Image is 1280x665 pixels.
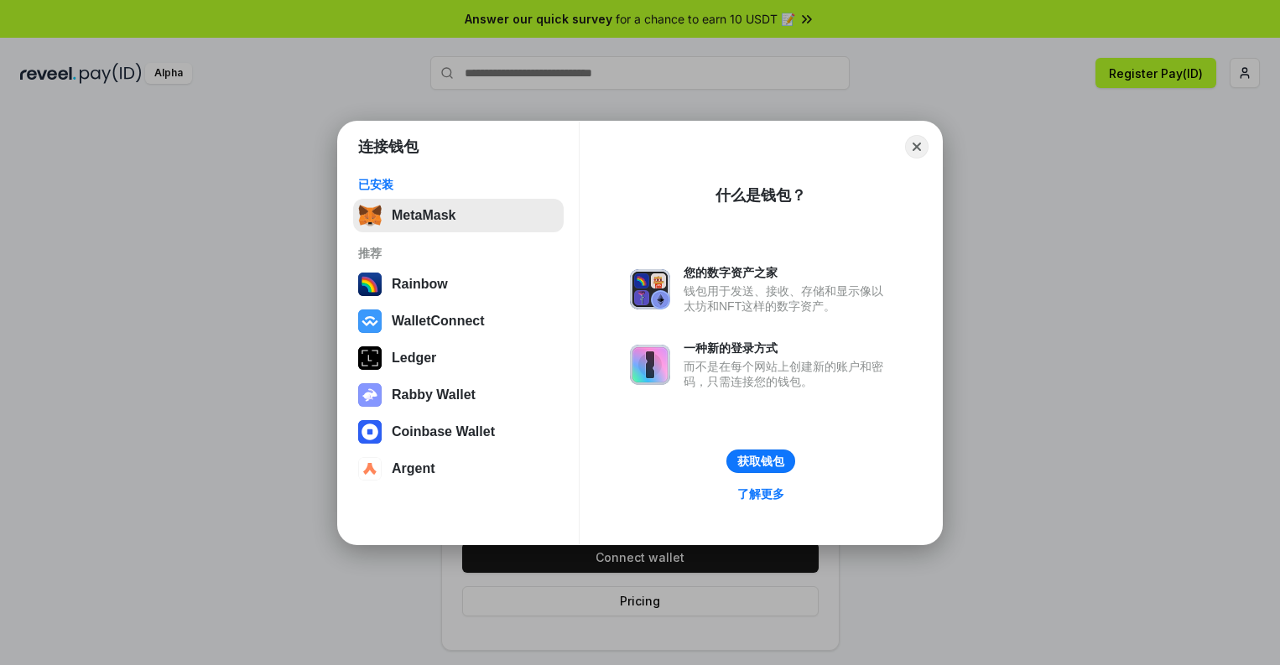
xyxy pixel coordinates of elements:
div: 而不是在每个网站上创建新的账户和密码，只需连接您的钱包。 [684,359,892,389]
div: 了解更多 [737,486,784,501]
div: Coinbase Wallet [392,424,495,439]
img: svg+xml,%3Csvg%20width%3D%2228%22%20height%3D%2228%22%20viewBox%3D%220%200%2028%2028%22%20fill%3D... [358,420,382,444]
button: Rabby Wallet [353,378,564,412]
button: Close [905,135,929,158]
button: WalletConnect [353,304,564,338]
img: svg+xml,%3Csvg%20xmlns%3D%22http%3A%2F%2Fwww.w3.org%2F2000%2Fsvg%22%20fill%3D%22none%22%20viewBox... [358,383,382,407]
img: svg+xml,%3Csvg%20fill%3D%22none%22%20height%3D%2233%22%20viewBox%3D%220%200%2035%2033%22%20width%... [358,204,382,227]
img: svg+xml,%3Csvg%20width%3D%2228%22%20height%3D%2228%22%20viewBox%3D%220%200%2028%2028%22%20fill%3D... [358,309,382,333]
div: 已安装 [358,177,559,192]
img: svg+xml,%3Csvg%20width%3D%2228%22%20height%3D%2228%22%20viewBox%3D%220%200%2028%2028%22%20fill%3D... [358,457,382,481]
img: svg+xml,%3Csvg%20width%3D%22120%22%20height%3D%22120%22%20viewBox%3D%220%200%20120%20120%22%20fil... [358,273,382,296]
a: 了解更多 [727,483,794,505]
div: MetaMask [392,208,455,223]
div: Argent [392,461,435,476]
div: Ledger [392,351,436,366]
button: MetaMask [353,199,564,232]
div: Rainbow [392,277,448,292]
button: Argent [353,452,564,486]
div: 获取钱包 [737,454,784,469]
button: Coinbase Wallet [353,415,564,449]
button: Ledger [353,341,564,375]
button: 获取钱包 [726,449,795,473]
img: svg+xml,%3Csvg%20xmlns%3D%22http%3A%2F%2Fwww.w3.org%2F2000%2Fsvg%22%20fill%3D%22none%22%20viewBox... [630,345,670,385]
button: Rainbow [353,268,564,301]
div: 您的数字资产之家 [684,265,892,280]
h1: 连接钱包 [358,137,419,157]
div: 一种新的登录方式 [684,340,892,356]
div: Rabby Wallet [392,387,476,403]
div: 推荐 [358,246,559,261]
div: WalletConnect [392,314,485,329]
div: 钱包用于发送、接收、存储和显示像以太坊和NFT这样的数字资产。 [684,283,892,314]
img: svg+xml,%3Csvg%20xmlns%3D%22http%3A%2F%2Fwww.w3.org%2F2000%2Fsvg%22%20width%3D%2228%22%20height%3... [358,346,382,370]
img: svg+xml,%3Csvg%20xmlns%3D%22http%3A%2F%2Fwww.w3.org%2F2000%2Fsvg%22%20fill%3D%22none%22%20viewBox... [630,269,670,309]
div: 什么是钱包？ [715,185,806,205]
